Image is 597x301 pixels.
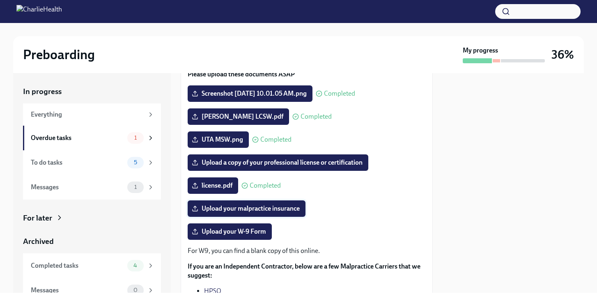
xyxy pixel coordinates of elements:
div: To do tasks [31,158,124,167]
span: Upload your malpractice insurance [193,204,300,213]
div: Messages [31,286,124,295]
strong: Please upload these documents ASAP [188,70,295,78]
h2: Preboarding [23,46,95,63]
div: Completed tasks [31,261,124,270]
span: 1 [129,184,142,190]
a: To do tasks5 [23,150,161,175]
span: Upload a copy of your professional license or certification [193,159,363,167]
label: Upload a copy of your professional license or certification [188,154,368,171]
div: For later [23,213,52,223]
a: For later [23,213,161,223]
h3: 36% [551,47,574,62]
div: Everything [31,110,144,119]
strong: My progress [463,46,498,55]
label: license.pdf [188,177,238,194]
label: UTA MSW.png [188,131,249,148]
a: Archived [23,236,161,247]
label: [PERSON_NAME] LCSW.pdf [188,108,289,125]
span: 5 [129,159,142,165]
p: For W9, you can find a blank copy of this online. [188,246,426,255]
label: Screenshot [DATE] 10.01.05 AM.png [188,85,312,102]
div: Overdue tasks [31,133,124,142]
label: Upload your W-9 Form [188,223,272,240]
span: [PERSON_NAME] LCSW.pdf [193,113,283,121]
span: Completed [250,182,281,189]
span: 0 [129,287,142,293]
span: license.pdf [193,182,232,190]
a: Messages1 [23,175,161,200]
span: Upload your W-9 Form [193,227,266,236]
span: Screenshot [DATE] 10.01.05 AM.png [193,90,307,98]
span: UTA MSW.png [193,136,243,144]
span: 4 [129,262,142,269]
span: Completed [324,90,355,97]
strong: If you are an Independent Contractor, below are a few Malpractice Carriers that we suggest: [188,262,420,279]
span: Completed [260,136,292,143]
a: HPSO [204,287,221,295]
a: Completed tasks4 [23,253,161,278]
a: Everything [23,103,161,126]
label: Upload your malpractice insurance [188,200,305,217]
span: Completed [301,113,332,120]
img: CharlieHealth [16,5,62,18]
div: Messages [31,183,124,192]
a: In progress [23,86,161,97]
a: Overdue tasks1 [23,126,161,150]
span: 1 [129,135,142,141]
